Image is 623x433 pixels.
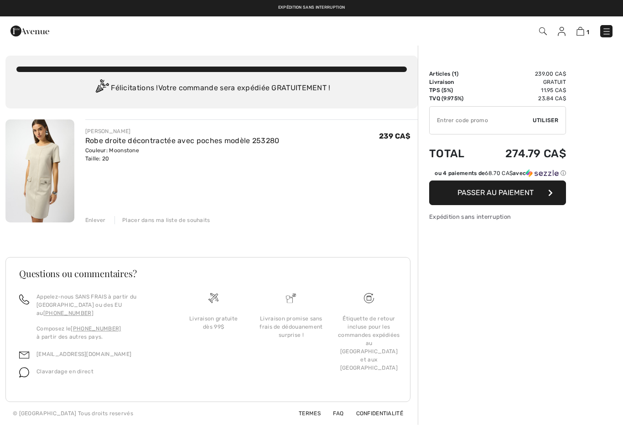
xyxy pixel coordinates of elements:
span: 239 CA$ [379,132,410,140]
div: Enlever [85,216,106,224]
div: Félicitations ! Votre commande sera expédiée GRATUITEMENT ! [16,79,407,98]
div: Livraison promise sans frais de dédouanement surprise ! [260,314,322,339]
div: Placer dans ma liste de souhaits [114,216,210,224]
span: 1 [587,29,589,36]
div: Expédition sans interruption [429,212,566,221]
a: 1ère Avenue [10,26,49,35]
h3: Questions ou commentaires? [19,269,397,278]
img: Sezzle [526,169,559,177]
a: Robe droite décontractée avec poches modèle 253280 [85,136,280,145]
img: Robe droite décontractée avec poches modèle 253280 [5,119,74,222]
td: TVQ (9.975%) [429,94,479,103]
div: [PERSON_NAME] [85,127,280,135]
img: Livraison gratuite dès 99$ [208,293,218,303]
td: Total [429,138,479,169]
span: 1 [454,71,457,77]
img: Livraison gratuite dès 99$ [364,293,374,303]
img: call [19,294,29,304]
td: 239.00 CA$ [479,70,566,78]
div: Livraison gratuite dès 99$ [182,314,245,331]
a: FAQ [322,410,343,417]
img: Recherche [539,27,547,35]
a: [EMAIL_ADDRESS][DOMAIN_NAME] [36,351,131,357]
img: Congratulation2.svg [93,79,111,98]
img: email [19,350,29,360]
img: Menu [602,27,611,36]
p: Composez le à partir des autres pays. [36,325,164,341]
span: Utiliser [533,116,558,124]
img: chat [19,367,29,377]
td: 274.79 CA$ [479,138,566,169]
div: © [GEOGRAPHIC_DATA] Tous droits reservés [13,409,133,418]
td: Livraison [429,78,479,86]
td: Gratuit [479,78,566,86]
div: ou 4 paiements de68.70 CA$avecSezzle Cliquez pour en savoir plus sur Sezzle [429,169,566,180]
div: Couleur: Moonstone Taille: 20 [85,146,280,163]
td: 23.84 CA$ [479,94,566,103]
td: TPS (5%) [429,86,479,94]
td: Articles ( ) [429,70,479,78]
div: Étiquette de retour incluse pour les commandes expédiées au [GEOGRAPHIC_DATA] et aux [GEOGRAPHIC_... [337,314,400,372]
a: [PHONE_NUMBER] [71,325,121,332]
img: Livraison promise sans frais de dédouanement surprise&nbsp;! [286,293,296,303]
img: 1ère Avenue [10,22,49,40]
span: Passer au paiement [457,188,534,197]
a: Termes [288,410,321,417]
span: 68.70 CA$ [485,170,513,176]
p: Appelez-nous SANS FRAIS à partir du [GEOGRAPHIC_DATA] ou des EU au [36,293,164,317]
a: Confidentialité [345,410,404,417]
button: Passer au paiement [429,180,566,205]
input: Code promo [430,107,533,134]
div: ou 4 paiements de avec [435,169,566,177]
span: Clavardage en direct [36,368,93,375]
a: 1 [576,26,589,36]
img: Panier d'achat [576,27,584,36]
td: 11.95 CA$ [479,86,566,94]
a: [PHONE_NUMBER] [43,310,93,316]
img: Mes infos [558,27,566,36]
